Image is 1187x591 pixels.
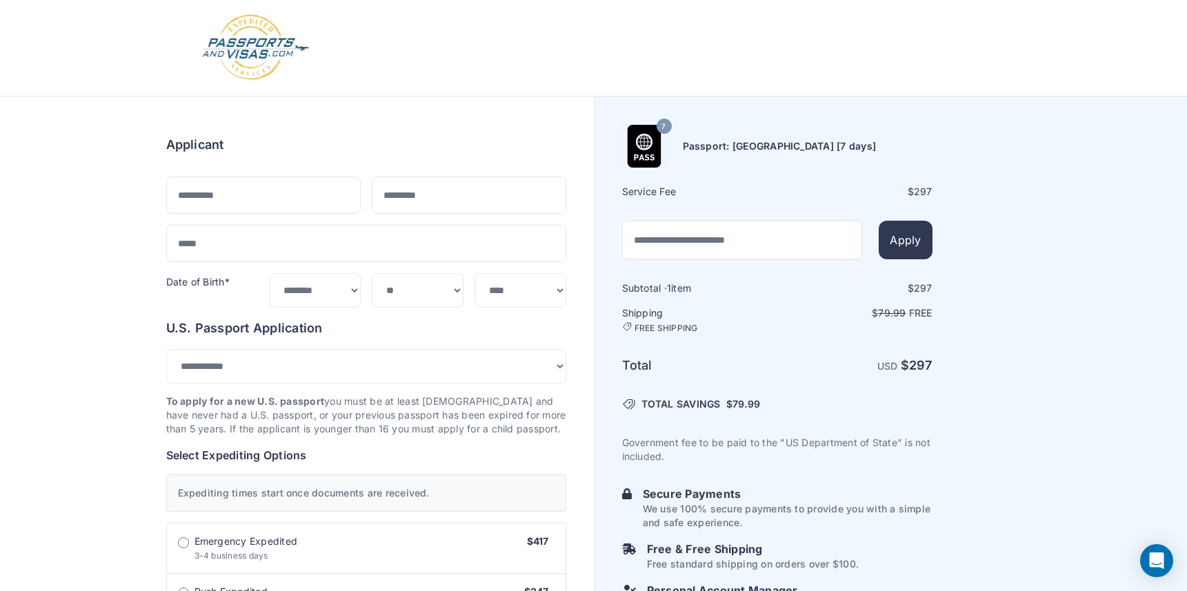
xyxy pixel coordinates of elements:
[166,447,566,463] h6: Select Expediting Options
[779,185,932,199] div: $
[647,557,859,571] p: Free standard shipping on orders over $100.
[622,436,932,463] p: Government fee to be paid to the "US Department of State" is not included.
[622,281,776,295] h6: Subtotal · item
[914,186,932,197] span: 297
[166,474,566,512] div: Expediting times start once documents are received.
[166,276,230,288] label: Date of Birth*
[194,534,298,548] span: Emergency Expedited
[732,398,760,410] span: 79.99
[878,307,906,319] span: 79.99
[166,319,566,338] h6: U.S. Passport Application
[683,139,877,153] h6: Passport: [GEOGRAPHIC_DATA] [7 days]
[661,118,666,136] span: 7
[1140,544,1173,577] div: Open Intercom Messenger
[622,185,776,199] h6: Service Fee
[622,356,776,375] h6: Total
[194,550,268,561] span: 3-4 business days
[166,135,224,154] h6: Applicant
[909,358,932,372] span: 297
[914,282,932,294] span: 297
[901,358,932,372] strong: $
[527,535,549,547] span: $417
[623,125,666,168] img: Product Name
[779,306,932,320] p: $
[641,397,721,411] span: TOTAL SAVINGS
[635,323,698,334] span: FREE SHIPPING
[166,395,325,407] strong: To apply for a new U.S. passport
[647,541,859,557] h6: Free & Free Shipping
[667,282,671,294] span: 1
[779,281,932,295] div: $
[166,394,566,436] p: you must be at least [DEMOGRAPHIC_DATA] and have never had a U.S. passport, or your previous pass...
[643,502,932,530] p: We use 100% secure payments to provide you with a simple and safe experience.
[877,360,898,372] span: USD
[643,485,932,502] h6: Secure Payments
[726,397,760,411] span: $
[201,14,310,82] img: Logo
[909,307,932,319] span: Free
[879,221,932,259] button: Apply
[622,306,776,334] h6: Shipping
